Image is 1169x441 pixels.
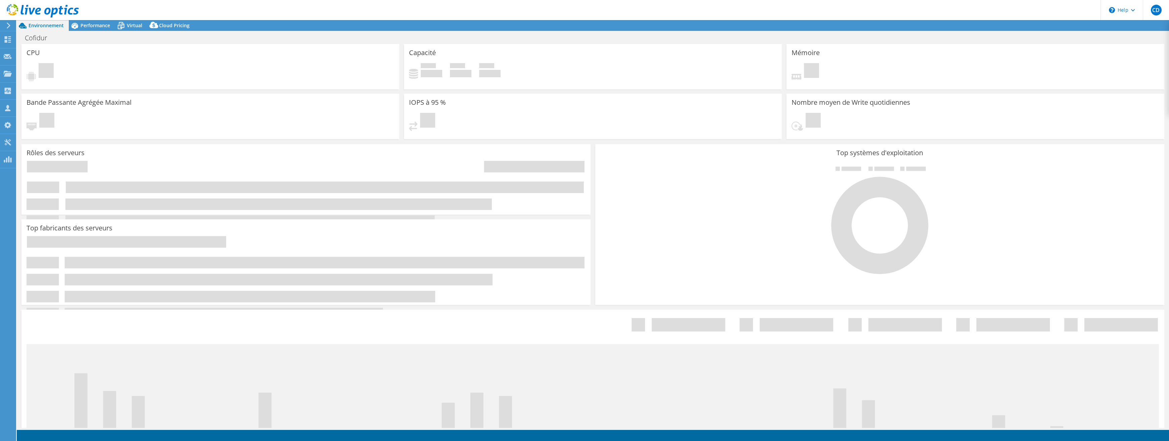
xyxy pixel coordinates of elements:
[450,70,471,77] h4: 0 Gio
[409,49,436,56] h3: Capacité
[39,113,54,129] span: En attente
[420,113,435,129] span: En attente
[81,22,110,29] span: Performance
[27,99,132,106] h3: Bande Passante Agrégée Maximal
[1109,7,1115,13] svg: \n
[39,63,54,80] span: En attente
[806,113,821,129] span: En attente
[479,70,501,77] h4: 0 Gio
[421,63,436,70] span: Utilisé
[600,149,1159,157] h3: Top systèmes d'exploitation
[1151,5,1162,15] span: CD
[29,22,64,29] span: Environnement
[792,49,820,56] h3: Mémoire
[22,34,58,42] h1: Cofidur
[409,99,446,106] h3: IOPS à 95 %
[421,70,442,77] h4: 0 Gio
[159,22,190,29] span: Cloud Pricing
[27,224,112,232] h3: Top fabricants des serveurs
[804,63,819,80] span: En attente
[27,49,40,56] h3: CPU
[450,63,465,70] span: Espace libre
[792,99,910,106] h3: Nombre moyen de Write quotidiennes
[127,22,142,29] span: Virtual
[27,149,85,157] h3: Rôles des serveurs
[479,63,494,70] span: Total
